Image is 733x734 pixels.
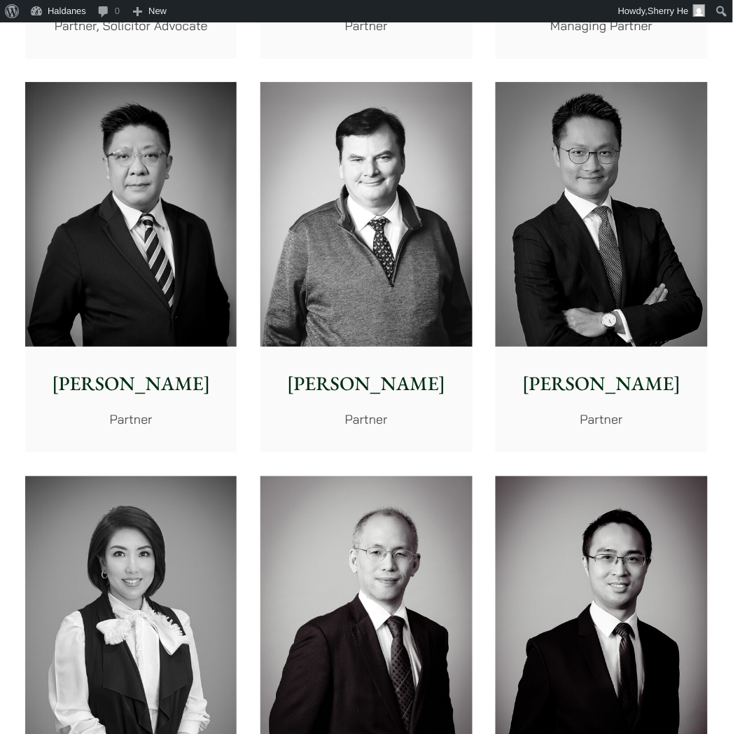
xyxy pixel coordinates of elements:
p: [PERSON_NAME] [36,369,225,399]
p: Partner [507,410,696,429]
p: [PERSON_NAME] [507,369,696,399]
a: [PERSON_NAME] Partner [496,82,707,452]
p: Partner [36,410,225,429]
p: Managing Partner [507,16,696,35]
a: [PERSON_NAME] Partner [25,82,237,452]
span: Sherry He [648,6,689,16]
p: Partner, Solicitor Advocate [36,16,225,35]
p: [PERSON_NAME] [272,369,461,399]
a: [PERSON_NAME] Partner [260,82,472,452]
p: Partner [272,16,461,35]
p: Partner [272,410,461,429]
